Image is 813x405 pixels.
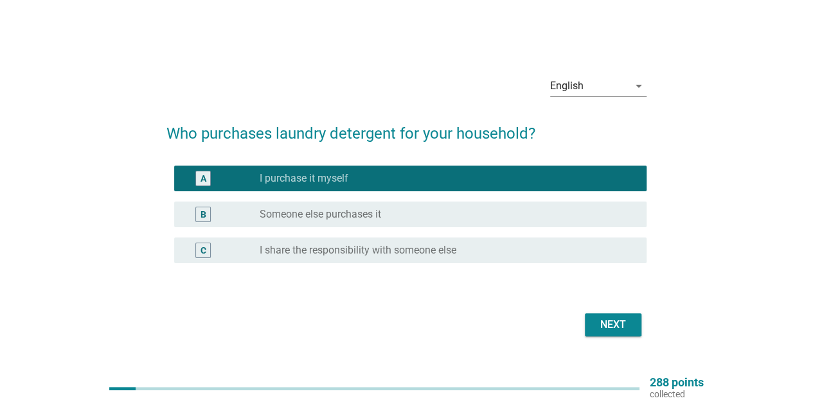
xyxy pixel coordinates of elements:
div: Next [595,317,631,332]
div: A [201,171,206,185]
div: C [201,243,206,257]
p: 288 points [650,377,704,388]
h2: Who purchases laundry detergent for your household? [166,109,647,145]
p: collected [650,388,704,400]
i: arrow_drop_down [631,78,647,94]
button: Next [585,313,641,336]
label: I share the responsibility with someone else [260,244,456,257]
div: English [550,80,584,92]
label: I purchase it myself [260,172,348,185]
label: Someone else purchases it [260,208,381,221]
div: B [201,207,206,221]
